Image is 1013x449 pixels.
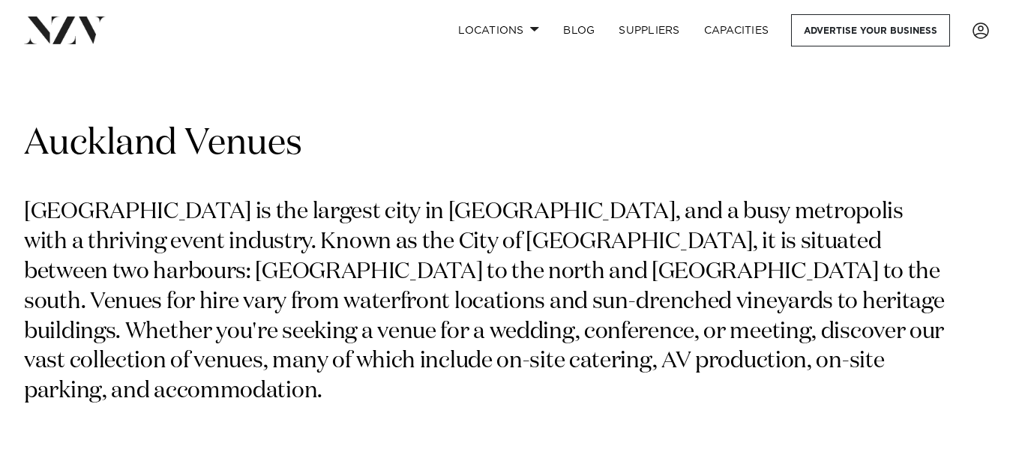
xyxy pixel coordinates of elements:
a: BLOG [551,14,607,46]
a: Capacities [692,14,781,46]
p: [GEOGRAPHIC_DATA] is the largest city in [GEOGRAPHIC_DATA], and a busy metropolis with a thriving... [24,198,951,407]
h1: Auckland Venues [24,121,989,168]
a: Locations [446,14,551,46]
a: SUPPLIERS [607,14,691,46]
img: nzv-logo.png [24,16,106,43]
a: Advertise your business [791,14,950,46]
